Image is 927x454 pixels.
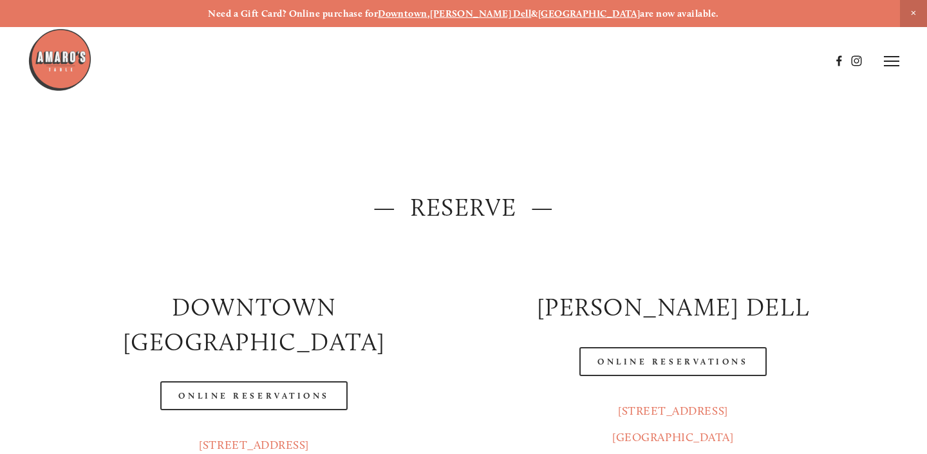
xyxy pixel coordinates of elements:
h2: — Reserve — [55,191,871,225]
strong: , [427,8,430,19]
a: [GEOGRAPHIC_DATA] [612,430,733,444]
strong: & [531,8,538,19]
strong: are now available. [640,8,718,19]
a: Downtown [378,8,427,19]
h2: Downtown [GEOGRAPHIC_DATA] [55,290,453,359]
a: [GEOGRAPHIC_DATA] [538,8,641,19]
a: [STREET_ADDRESS] [199,438,309,452]
img: Amaro's Table [28,28,92,92]
a: Online Reservations [579,347,766,376]
strong: Need a Gift Card? Online purchase for [208,8,378,19]
a: [PERSON_NAME] Dell [430,8,531,19]
h2: [PERSON_NAME] DELL [474,290,872,325]
a: Online Reservations [160,381,347,410]
a: [STREET_ADDRESS] [618,404,728,418]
